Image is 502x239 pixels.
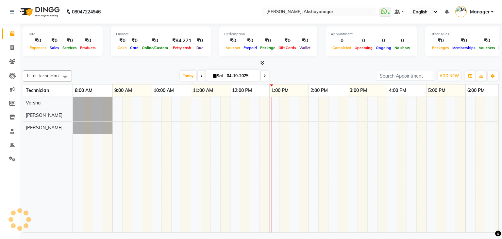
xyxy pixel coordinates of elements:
[48,46,61,50] span: Sales
[440,73,459,78] span: ADD NEW
[430,46,451,50] span: Packages
[298,46,312,50] span: Wallet
[259,46,277,50] span: Package
[374,46,393,50] span: Ongoing
[309,86,329,95] a: 2:00 PM
[477,46,497,50] span: Vouchers
[171,46,193,50] span: Petty cash
[26,87,49,93] span: Technician
[331,31,412,37] div: Appointment
[270,86,290,95] a: 1:00 PM
[116,31,206,37] div: Finance
[61,37,78,45] div: ₹0
[26,100,41,106] span: Varsha
[224,37,242,45] div: ₹0
[194,37,206,45] div: ₹0
[242,46,259,50] span: Prepaid
[374,37,393,45] div: 0
[477,37,497,45] div: ₹0
[377,71,434,81] input: Search Appointment
[348,86,369,95] a: 3:00 PM
[353,46,374,50] span: Upcoming
[224,46,242,50] span: Voucher
[128,46,140,50] span: Card
[211,73,225,78] span: Sat
[438,71,460,81] button: ADD NEW
[195,46,205,50] span: Due
[427,86,447,95] a: 5:00 PM
[277,37,298,45] div: ₹0
[140,46,170,50] span: Online/Custom
[242,37,259,45] div: ₹0
[225,71,258,81] input: 2025-10-04
[72,3,101,21] b: 08047224946
[387,86,408,95] a: 4:00 PM
[113,86,134,95] a: 9:00 AM
[116,46,128,50] span: Cash
[78,37,97,45] div: ₹0
[28,37,48,45] div: ₹0
[140,37,170,45] div: ₹0
[116,37,128,45] div: ₹0
[26,125,62,131] span: [PERSON_NAME]
[28,31,97,37] div: Total
[191,86,215,95] a: 11:00 AM
[430,37,451,45] div: ₹0
[259,37,277,45] div: ₹0
[17,3,61,21] img: logo
[353,37,374,45] div: 0
[451,37,477,45] div: ₹0
[331,46,353,50] span: Completed
[180,71,196,81] span: Today
[61,46,78,50] span: Services
[78,46,97,50] span: Products
[277,46,298,50] span: Gift Cards
[48,37,61,45] div: ₹0
[393,46,412,50] span: No show
[224,31,312,37] div: Redemption
[393,37,412,45] div: 0
[230,86,254,95] a: 12:00 PM
[27,73,59,78] span: Filter Technician
[470,9,490,15] span: Manager
[298,37,312,45] div: ₹0
[170,37,194,45] div: ₹84,271
[73,86,94,95] a: 8:00 AM
[26,112,62,118] span: [PERSON_NAME]
[455,6,467,17] img: Manager
[152,86,176,95] a: 10:00 AM
[128,37,140,45] div: ₹0
[331,37,353,45] div: 0
[466,86,486,95] a: 6:00 PM
[28,46,48,50] span: Expenses
[451,46,477,50] span: Memberships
